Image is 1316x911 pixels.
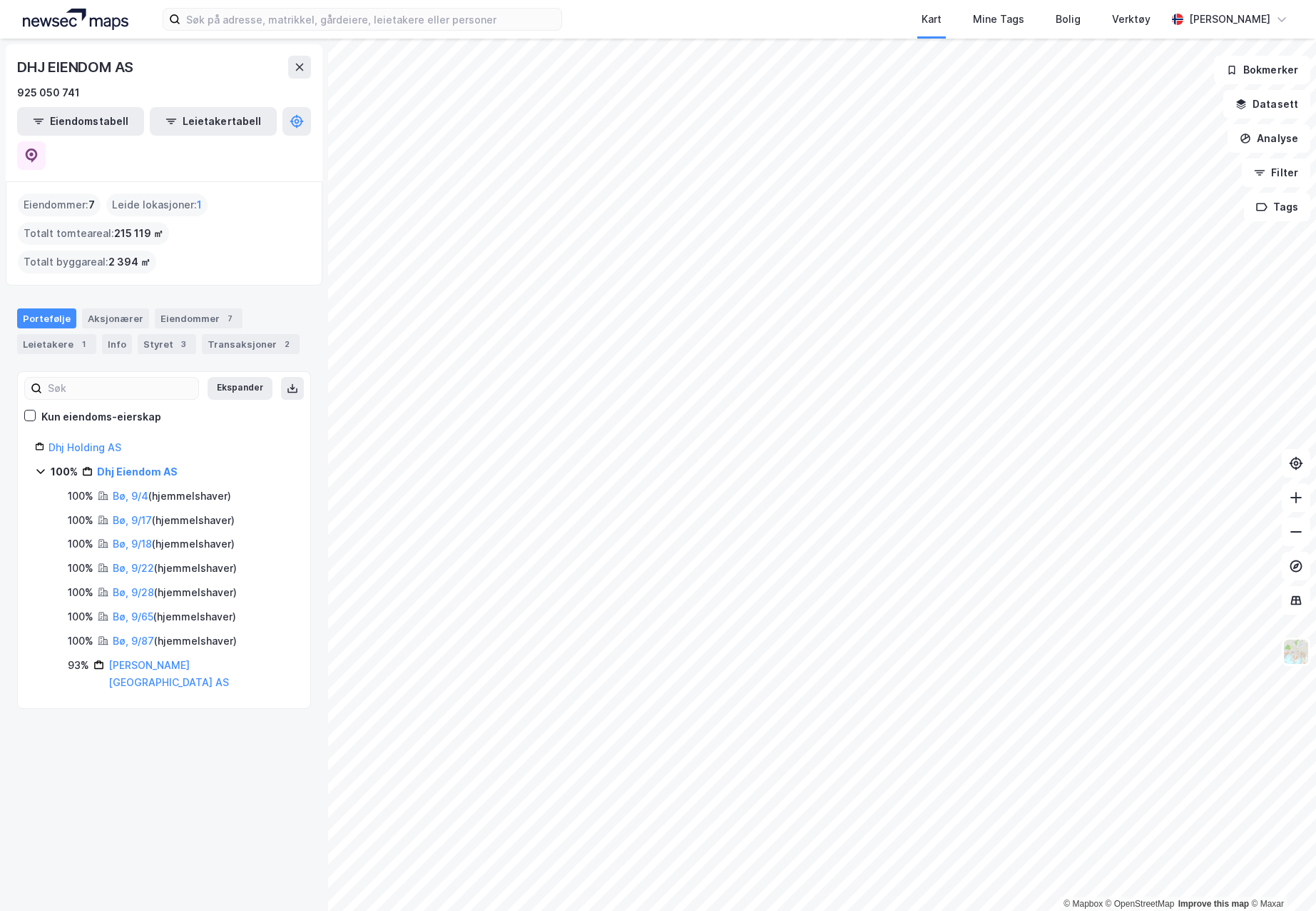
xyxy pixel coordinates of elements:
[18,251,156,273] div: Totalt byggareal :
[1106,899,1175,909] a: OpenStreetMap
[113,586,154,598] a: Bø, 9/28
[180,9,561,30] input: Søk på adresse, matrikkel, gårdeiere, leietakere eller personer
[1112,11,1151,28] div: Verktøy
[41,408,161,426] div: Kun eiendoms-eierskap
[113,633,237,650] div: ( hjemmelshaver )
[113,584,237,601] div: ( hjemmelshaver )
[51,463,78,480] div: 100%
[113,490,148,502] a: Bø, 9/4
[202,334,300,354] div: Transaksjoner
[113,608,236,625] div: ( hjemmelshaver )
[113,560,237,577] div: ( hjemmelshaver )
[97,465,178,478] a: Dhj Eiendom AS
[150,107,277,136] button: Leietakertabell
[155,308,243,328] div: Eiendommer
[113,514,152,526] a: Bø, 9/17
[1214,56,1310,84] button: Bokmerker
[18,193,101,216] div: Eiendommer :
[1282,638,1310,665] img: Z
[1223,90,1310,119] button: Datasett
[922,11,942,28] div: Kart
[17,56,136,79] div: DHJ EIENDOM AS
[76,337,91,351] div: 1
[208,377,272,400] button: Ekspander
[108,659,229,688] a: [PERSON_NAME][GEOGRAPHIC_DATA] AS
[102,334,132,354] div: Info
[88,196,95,213] span: 7
[197,196,202,213] span: 1
[42,378,198,399] input: Søk
[1244,193,1310,221] button: Tags
[1228,124,1310,153] button: Analyse
[113,610,153,623] a: Bø, 9/65
[17,308,76,328] div: Portefølje
[114,225,163,242] span: 215 119 ㎡
[973,11,1024,28] div: Mine Tags
[1242,158,1310,187] button: Filter
[17,84,80,101] div: 925 050 741
[280,337,294,351] div: 2
[223,311,237,326] div: 7
[138,334,196,354] div: Styret
[68,633,93,650] div: 100%
[106,193,208,216] div: Leide lokasjoner :
[113,535,235,553] div: ( hjemmelshaver )
[108,253,151,271] span: 2 394 ㎡
[68,657,89,674] div: 93%
[68,488,93,505] div: 100%
[49,441,121,453] a: Dhj Holding AS
[1056,11,1081,28] div: Bolig
[113,488,231,505] div: ( hjemmelshaver )
[1178,899,1249,909] a: Improve this map
[18,222,169,245] div: Totalt tomteareal :
[68,535,93,553] div: 100%
[68,608,93,625] div: 100%
[1063,899,1103,909] a: Mapbox
[23,9,128,30] img: logo.a4113a55bc3d86da70a041830d287a7e.svg
[68,512,93,529] div: 100%
[1189,11,1270,28] div: [PERSON_NAME]
[113,538,152,550] a: Bø, 9/18
[113,512,235,529] div: ( hjemmelshaver )
[113,635,154,647] a: Bø, 9/87
[17,107,144,136] button: Eiendomstabell
[176,337,190,351] div: 3
[68,560,93,577] div: 100%
[113,562,154,574] a: Bø, 9/22
[1245,842,1316,911] iframe: Chat Widget
[17,334,96,354] div: Leietakere
[68,584,93,601] div: 100%
[82,308,149,328] div: Aksjonærer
